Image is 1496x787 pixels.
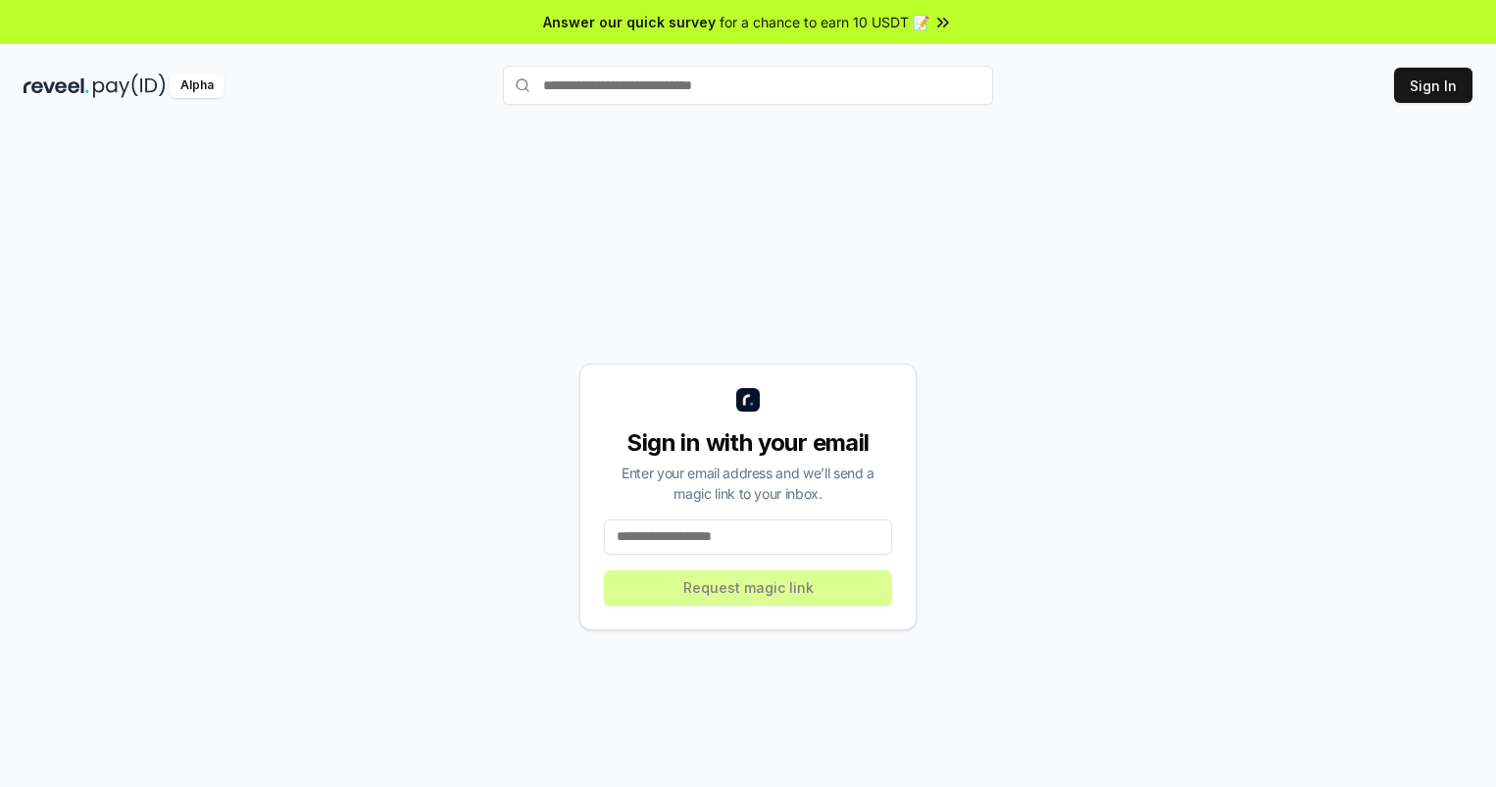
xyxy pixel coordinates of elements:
button: Sign In [1394,68,1472,103]
img: reveel_dark [24,74,89,98]
div: Alpha [170,74,224,98]
div: Enter your email address and we’ll send a magic link to your inbox. [604,463,892,504]
span: Answer our quick survey [543,12,716,32]
span: for a chance to earn 10 USDT 📝 [720,12,929,32]
img: logo_small [736,388,760,412]
img: pay_id [93,74,166,98]
div: Sign in with your email [604,427,892,459]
